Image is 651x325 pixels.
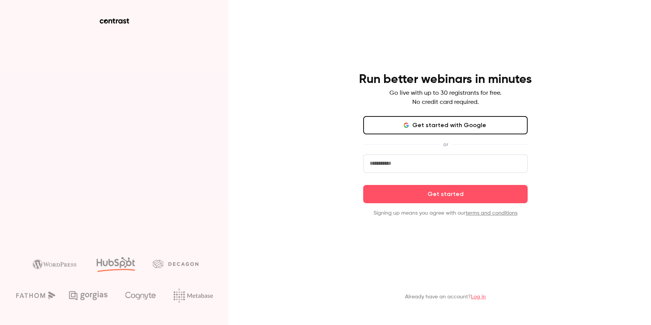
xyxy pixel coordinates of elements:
[439,140,452,148] span: or
[153,260,198,268] img: decagon
[466,210,517,216] a: terms and conditions
[471,294,486,300] a: Log in
[405,293,486,301] p: Already have an account?
[363,209,528,217] p: Signing up means you agree with our
[363,185,528,203] button: Get started
[363,116,528,134] button: Get started with Google
[359,72,532,87] h4: Run better webinars in minutes
[389,89,501,107] p: Go live with up to 30 registrants for free. No credit card required.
